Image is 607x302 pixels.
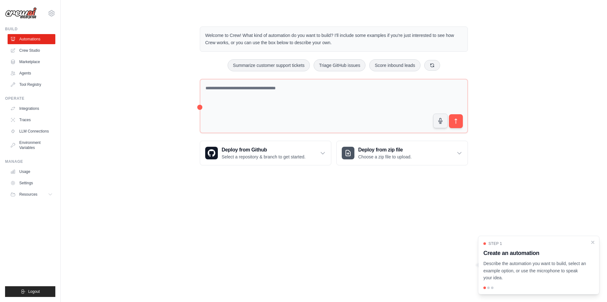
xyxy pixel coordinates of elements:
img: Logo [5,7,37,19]
button: Triage GitHub issues [314,59,365,71]
a: LLM Connections [8,126,55,136]
button: Close walkthrough [590,240,595,245]
h3: Deploy from Github [222,146,305,154]
a: Integrations [8,104,55,114]
h3: Create an automation [483,249,586,258]
a: Agents [8,68,55,78]
div: Operate [5,96,55,101]
a: Environment Variables [8,138,55,153]
p: Choose a zip file to upload. [358,154,412,160]
a: Automations [8,34,55,44]
button: Resources [8,189,55,199]
span: Logout [28,289,40,294]
a: Traces [8,115,55,125]
p: Welcome to Crew! What kind of automation do you want to build? I'll include some examples if you'... [205,32,463,46]
a: Marketplace [8,57,55,67]
div: Manage [5,159,55,164]
button: Score inbound leads [369,59,420,71]
p: Select a repository & branch to get started. [222,154,305,160]
span: Step 1 [488,241,502,246]
div: Build [5,27,55,32]
span: Resources [19,192,37,197]
p: Describe the automation you want to build, select an example option, or use the microphone to spe... [483,260,586,281]
h3: Deploy from zip file [358,146,412,154]
iframe: Chat Widget [575,272,607,302]
button: Logout [5,286,55,297]
a: Tool Registry [8,80,55,90]
a: Crew Studio [8,45,55,56]
a: Usage [8,167,55,177]
button: Summarize customer support tickets [228,59,310,71]
a: Settings [8,178,55,188]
